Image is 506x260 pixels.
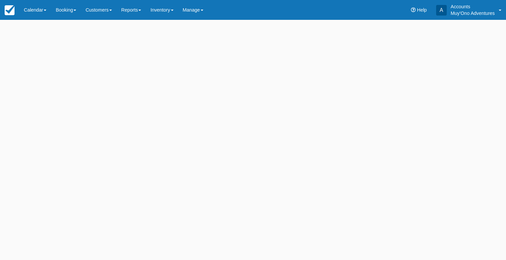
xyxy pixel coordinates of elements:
img: checkfront-main-nav-mini-logo.png [5,5,15,15]
i: Help [411,8,416,12]
p: Muy'Ono Adventures [451,10,495,17]
div: A [436,5,447,16]
p: Accounts [451,3,495,10]
span: Help [417,7,427,13]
